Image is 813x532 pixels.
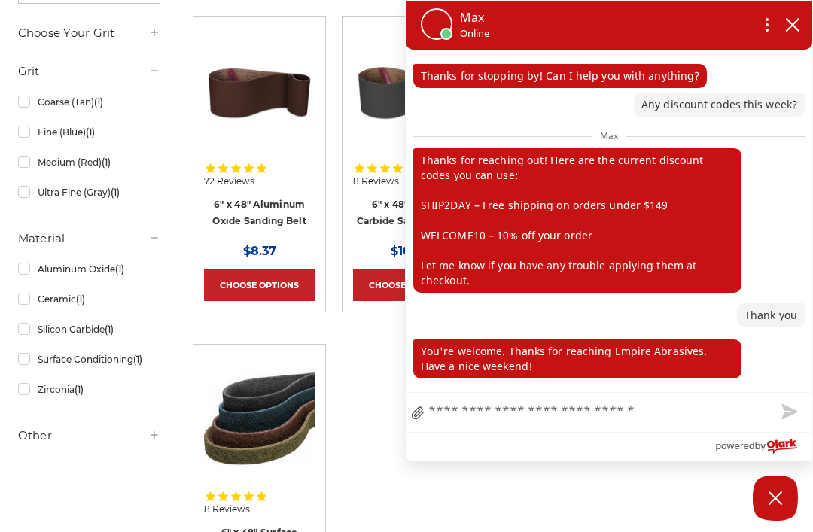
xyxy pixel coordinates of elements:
a: Zirconia [18,376,161,403]
a: 6" x 48" Aluminum Oxide Sanding Belt [204,27,315,172]
span: (1) [105,324,114,335]
button: Send message [764,393,812,432]
a: file upload [406,396,430,432]
span: 72 Reviews [204,177,254,186]
a: Fine (Blue) [18,119,161,145]
p: Thank you [737,303,805,327]
span: (1) [102,157,111,168]
span: (1) [115,263,124,275]
a: 6" x 48" Silicon Carbide File Belt [353,27,464,172]
a: Powered by Olark [715,433,812,461]
span: $10.12 [391,244,425,258]
a: Silicon Carbide [18,316,161,342]
span: Max [592,126,626,145]
h5: Grit [18,62,161,81]
div: chat [406,50,812,392]
span: (1) [86,126,95,138]
p: You're welcome. Thanks for reaching Empire Abrasives. Have a nice weekend! [413,339,741,378]
span: (1) [76,293,85,305]
img: 6" x 48" Aluminum Oxide Sanding Belt [204,37,315,147]
img: 6" x 48" Silicon Carbide File Belt [353,37,464,147]
span: by [755,436,766,455]
span: 8 Reviews [204,505,250,514]
button: Close Chatbox [753,476,798,521]
a: 6"x48" Surface Conditioning Sanding Belts [204,355,315,500]
a: Coarse (Tan) [18,89,161,115]
a: Choose Options [353,269,464,301]
p: Max [460,8,489,26]
h5: Other [18,427,161,445]
a: Aluminum Oxide [18,256,161,282]
a: Choose Options [204,269,315,301]
span: $8.37 [243,244,276,258]
button: Open chat options menu [754,12,781,38]
a: 6" x 48" Aluminum Oxide Sanding Belt [212,199,306,227]
h5: Material [18,230,161,248]
span: (1) [94,96,103,108]
span: (1) [111,187,120,198]
a: Surface Conditioning [18,346,161,372]
span: 8 Reviews [353,177,399,186]
p: Online [460,26,489,41]
a: Medium (Red) [18,149,161,175]
button: close chatbox [781,14,805,36]
a: Ultra Fine (Gray) [18,179,161,205]
p: Thanks for reaching out! Here are the current discount codes you can use: SHIP2DAY – Free shippin... [413,148,741,293]
p: Any discount codes this week? [634,93,805,117]
p: Thanks for stopping by! Can I help you with anything? [413,64,707,88]
span: powered [715,436,754,455]
img: 6"x48" Surface Conditioning Sanding Belts [204,366,315,476]
a: Ceramic [18,286,161,312]
span: (1) [133,354,142,365]
h5: Choose Your Grit [18,24,161,42]
span: (1) [75,384,84,395]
